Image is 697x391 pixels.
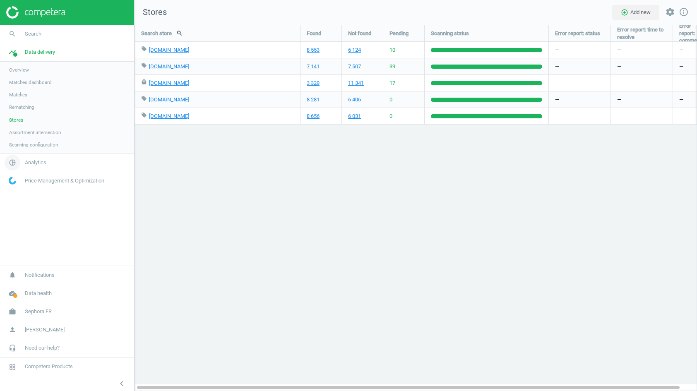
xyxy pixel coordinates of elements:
span: Found [307,30,321,37]
a: 8 553 [307,46,320,54]
a: 8 656 [307,113,320,120]
span: Rematching [9,104,34,110]
span: [PERSON_NAME] [25,326,65,333]
span: Matches dashboard [9,79,52,86]
span: — [617,113,621,120]
span: — [617,63,621,70]
span: 10 [389,46,395,54]
span: Competera Products [25,363,73,370]
div: — [549,58,610,74]
i: local_mall [141,79,147,85]
span: Not found [348,30,371,37]
i: info_outline [679,7,689,17]
span: Data delivery [25,48,55,56]
span: Matches [9,91,27,98]
i: local_offer [141,96,147,101]
span: 0 [389,96,392,103]
a: 6 124 [348,46,361,54]
i: timeline [5,44,20,60]
a: 7 507 [348,63,361,70]
div: — [549,108,610,124]
img: ajHJNr6hYgQAAAAASUVORK5CYII= [6,6,65,19]
span: Need our help? [25,344,60,352]
a: [DOMAIN_NAME] [149,47,189,53]
span: Scanning configuration [9,142,58,148]
i: person [5,322,20,338]
span: 17 [389,79,395,87]
i: settings [665,7,675,17]
span: Scanning status [431,30,469,37]
span: Pending [389,30,409,37]
button: settings [661,3,679,21]
a: [DOMAIN_NAME] [149,113,189,119]
i: notifications [5,267,20,283]
div: — [549,75,610,91]
span: Overview [9,67,29,73]
div: Search store [135,25,300,41]
img: wGWNvw8QSZomAAAAABJRU5ErkJggg== [9,177,16,185]
i: local_offer [141,46,147,52]
a: [DOMAIN_NAME] [149,80,189,86]
span: Notifications [25,271,55,279]
i: chevron_left [117,379,127,389]
div: — [549,42,610,58]
span: Price Management & Optimization [25,177,104,185]
span: 39 [389,63,395,70]
a: 11 341 [348,79,364,87]
span: Assortment intersection [9,129,61,136]
i: headset_mic [5,340,20,356]
span: — [617,79,621,87]
a: 7 141 [307,63,320,70]
span: Stores [9,117,23,123]
button: search [172,26,187,40]
i: cloud_done [5,285,20,301]
span: Error report: time to resolve [617,26,666,41]
div: — [549,91,610,108]
span: 0 [389,113,392,120]
i: pie_chart_outlined [5,155,20,170]
span: Search [25,30,41,38]
a: 8 281 [307,96,320,103]
i: local_offer [141,112,147,118]
span: Sephora FR [25,308,52,315]
span: — [617,96,621,103]
a: 3 329 [307,79,320,87]
span: Analytics [25,159,46,166]
span: — [617,46,621,54]
i: local_offer [141,62,147,68]
a: 6 031 [348,113,361,120]
i: search [5,26,20,42]
span: Stores [135,7,167,18]
a: info_outline [679,7,689,18]
span: Data health [25,290,52,297]
a: 6 406 [348,96,361,103]
button: add_circle_outlineAdd new [612,5,659,20]
button: chevron_left [111,378,132,389]
span: Error report: status [555,30,600,37]
i: work [5,304,20,319]
a: [DOMAIN_NAME] [149,96,189,103]
a: [DOMAIN_NAME] [149,63,189,70]
i: add_circle_outline [621,9,628,16]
